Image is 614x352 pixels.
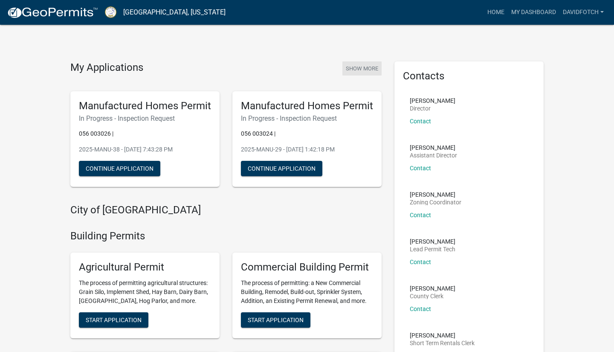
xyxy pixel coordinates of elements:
[410,199,461,205] p: Zoning Coordinator
[241,312,310,328] button: Start Application
[410,105,455,111] p: Director
[79,129,211,138] p: 056 003026 |
[410,98,455,104] p: [PERSON_NAME]
[70,204,382,216] h4: City of [GEOGRAPHIC_DATA]
[410,192,461,198] p: [PERSON_NAME]
[86,316,142,323] span: Start Application
[410,212,431,218] a: Contact
[410,340,475,346] p: Short Term Rentals Clerk
[410,293,455,299] p: County Clerk
[79,312,148,328] button: Start Application
[241,100,373,112] h5: Manufactured Homes Permit
[559,4,607,20] a: davidfotch
[79,100,211,112] h5: Manufactured Homes Permit
[79,145,211,154] p: 2025-MANU-38 - [DATE] 7:43:28 PM
[105,6,116,18] img: Putnam County, Georgia
[410,145,457,151] p: [PERSON_NAME]
[248,316,304,323] span: Start Application
[410,285,455,291] p: [PERSON_NAME]
[410,259,431,265] a: Contact
[241,261,373,273] h5: Commercial Building Permit
[241,145,373,154] p: 2025-MANU-29 - [DATE] 1:42:18 PM
[410,239,455,244] p: [PERSON_NAME]
[70,61,143,74] h4: My Applications
[241,114,373,122] h6: In Progress - Inspection Request
[70,230,382,242] h4: Building Permits
[241,279,373,305] p: The process of permitting: a New Commercial Building, Remodel, Build-out, Sprinkler System, Addit...
[342,61,382,76] button: Show More
[410,165,431,172] a: Contact
[508,4,559,20] a: My Dashboard
[410,118,431,125] a: Contact
[241,161,322,176] button: Continue Application
[410,152,457,158] p: Assistant Director
[123,5,226,20] a: [GEOGRAPHIC_DATA], [US_STATE]
[241,129,373,138] p: 056 003024 |
[410,246,455,252] p: Lead Permit Tech
[79,114,211,122] h6: In Progress - Inspection Request
[79,161,160,176] button: Continue Application
[484,4,508,20] a: Home
[410,305,431,312] a: Contact
[79,279,211,305] p: The process of permitting agricultural structures: Grain Silo, Implement Shed, Hay Barn, Dairy Ba...
[79,261,211,273] h5: Agricultural Permit
[410,332,475,338] p: [PERSON_NAME]
[403,70,535,82] h5: Contacts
